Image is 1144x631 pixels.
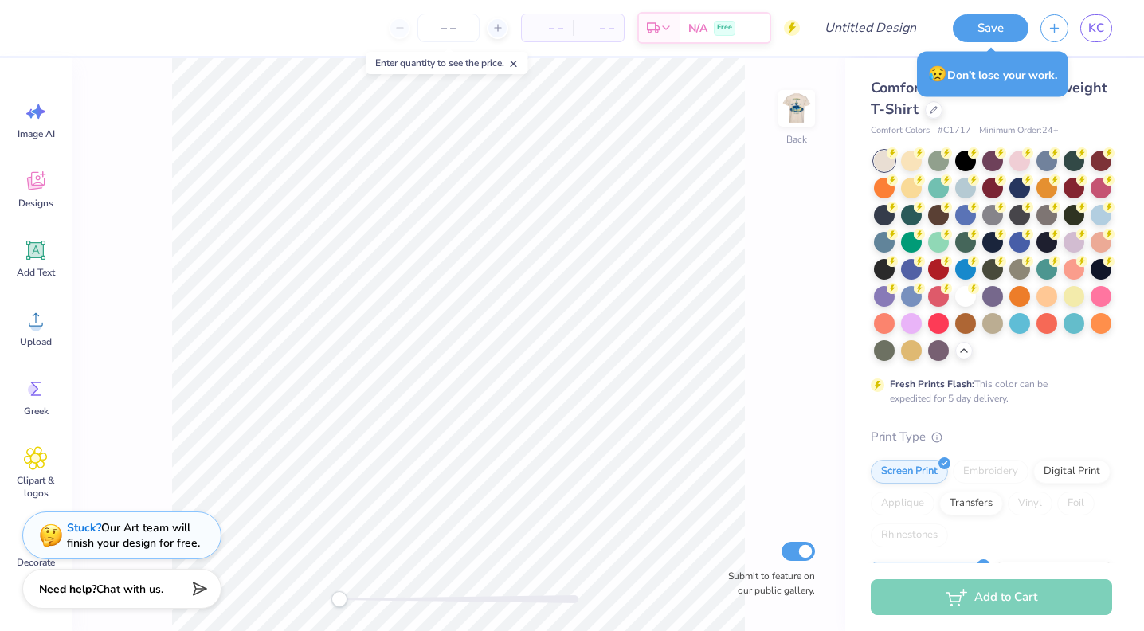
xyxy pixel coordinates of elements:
span: Minimum Order: 24 + [979,124,1059,138]
div: Accessibility label [331,591,347,607]
span: Upload [20,335,52,348]
div: Embroidery [953,460,1028,484]
span: – – [531,20,563,37]
div: Vinyl [1008,492,1052,515]
span: Chat with us. [96,582,163,597]
input: Untitled Design [812,12,929,44]
div: This color can be expedited for 5 day delivery. [890,377,1086,406]
strong: Need help? [39,582,96,597]
span: Decorate [17,556,55,569]
div: Digital Print [1033,460,1111,484]
div: Don’t lose your work. [917,52,1068,97]
span: Comfort Colors [871,124,930,138]
div: Transfers [939,492,1003,515]
span: Image AI [18,127,55,140]
div: Screen Print [871,460,948,484]
div: Rhinestones [871,523,948,547]
label: Submit to feature on our public gallery. [719,569,815,598]
strong: Fresh Prints Flash: [890,378,974,390]
span: Designs [18,197,53,210]
span: # C1717 [938,124,971,138]
span: KC [1088,19,1104,37]
span: N/A [688,20,707,37]
div: Back [786,132,807,147]
div: Print Type [871,428,1112,446]
a: KC [1080,14,1112,42]
img: Back [781,92,813,124]
span: 😥 [928,64,947,84]
span: Clipart & logos [10,474,62,500]
span: Add Text [17,266,55,279]
input: – – [417,14,480,42]
button: Save [953,14,1028,42]
div: Foil [1057,492,1095,515]
div: Applique [871,492,934,515]
div: Enter quantity to see the price. [366,52,528,74]
span: Free [717,22,732,33]
span: Greek [24,405,49,417]
span: – – [582,20,614,37]
div: Our Art team will finish your design for free. [67,520,200,551]
strong: Stuck? [67,520,101,535]
span: Comfort Colors Adult Heavyweight T-Shirt [871,78,1107,119]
